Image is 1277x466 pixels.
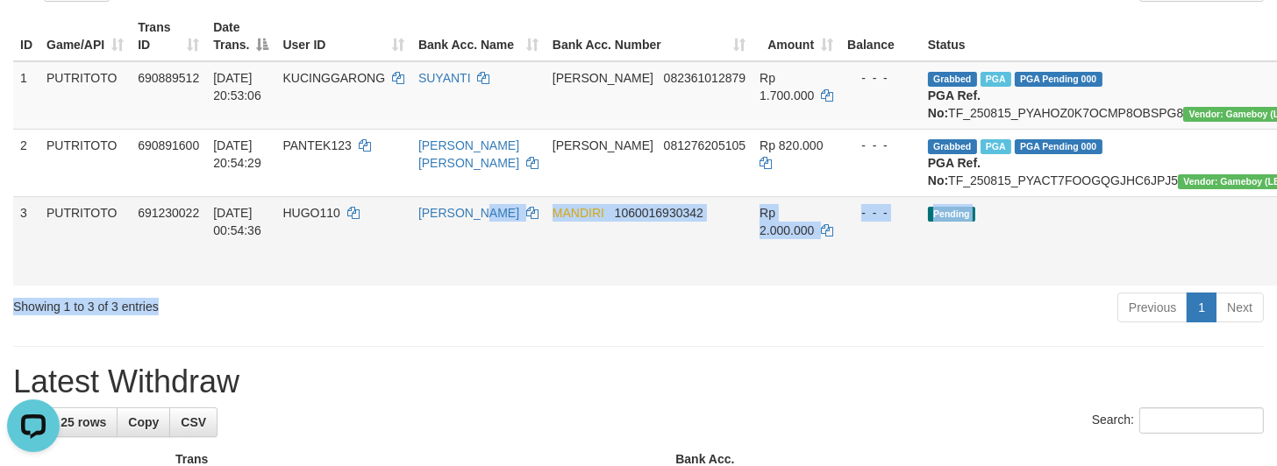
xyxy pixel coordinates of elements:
[181,415,206,429] span: CSV
[1216,293,1264,322] a: Next
[13,61,39,130] td: 1
[553,138,653,152] span: [PERSON_NAME]
[13,129,39,196] td: 2
[213,138,261,170] span: [DATE] 20:54:29
[213,71,261,102] span: [DATE] 20:53:06
[553,206,604,220] span: MANDIRI
[847,204,914,222] div: - - -
[39,11,131,61] th: Game/API: activate to sort column ascending
[13,364,1264,399] h1: Latest Withdraw
[138,71,199,85] span: 690889512
[1187,293,1216,322] a: 1
[615,206,703,220] span: Copy 1060016930342 to clipboard
[928,207,975,222] span: Pending
[981,72,1011,87] span: Marked by cflfadyl
[1015,139,1102,154] span: PGA Pending
[981,139,1011,154] span: Marked by cflfadyl
[753,11,840,61] th: Amount: activate to sort column ascending
[411,11,546,61] th: Bank Acc. Name: activate to sort column ascending
[39,196,131,286] td: PUTRITOTO
[1092,407,1264,434] label: Search:
[760,71,814,102] span: Rp 1.700.000
[1015,72,1102,87] span: PGA Pending
[1117,293,1188,322] a: Previous
[131,11,206,61] th: Trans ID: activate to sort column ascending
[282,138,351,152] span: PANTEK123
[664,138,746,152] span: Copy 081276205105 to clipboard
[138,138,199,152] span: 690891600
[282,71,385,85] span: KUCINGGARONG
[928,88,981,120] b: PGA Ref. No:
[39,61,131,130] td: PUTRITOTO
[760,206,814,237] span: Rp 2.000.000
[206,11,275,61] th: Date Trans.: activate to sort column descending
[7,7,60,60] button: Open LiveChat chat widget
[553,71,653,85] span: [PERSON_NAME]
[169,407,218,437] a: CSV
[546,11,753,61] th: Bank Acc. Number: activate to sort column ascending
[39,129,131,196] td: PUTRITOTO
[928,139,977,154] span: Grabbed
[13,11,39,61] th: ID
[275,11,410,61] th: User ID: activate to sort column ascending
[13,291,519,315] div: Showing 1 to 3 of 3 entries
[1139,407,1264,434] input: Search:
[128,415,159,429] span: Copy
[213,206,261,237] span: [DATE] 00:54:36
[418,206,519,220] a: [PERSON_NAME]
[418,138,519,170] a: [PERSON_NAME] [PERSON_NAME]
[418,71,471,85] a: SUYANTI
[664,71,746,85] span: Copy 082361012879 to clipboard
[117,407,170,437] a: Copy
[847,137,914,154] div: - - -
[840,11,921,61] th: Balance
[928,156,981,187] b: PGA Ref. No:
[928,72,977,87] span: Grabbed
[847,69,914,87] div: - - -
[760,138,823,152] span: Rp 820.000
[138,206,199,220] span: 691230022
[13,196,39,286] td: 3
[282,206,339,220] span: HUGO110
